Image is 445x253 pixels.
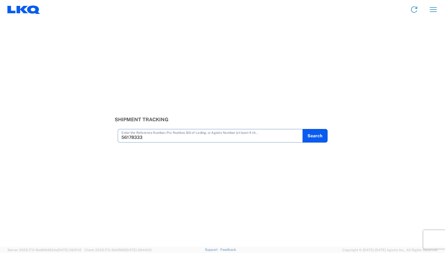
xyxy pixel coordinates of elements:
span: Copyright © [DATE]-[DATE] Agistix Inc., All Rights Reserved [342,247,438,253]
span: Server: 2025.17.0-16a969492de [7,248,82,252]
button: Search [303,129,328,143]
h3: Shipment Tracking [115,117,331,122]
span: Client: 2025.17.0-5dd568f [84,248,152,252]
a: Support [205,248,220,251]
span: [DATE] 09:51:12 [57,248,82,252]
a: Feedback [220,248,236,251]
span: [DATE] 08:44:20 [126,248,152,252]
